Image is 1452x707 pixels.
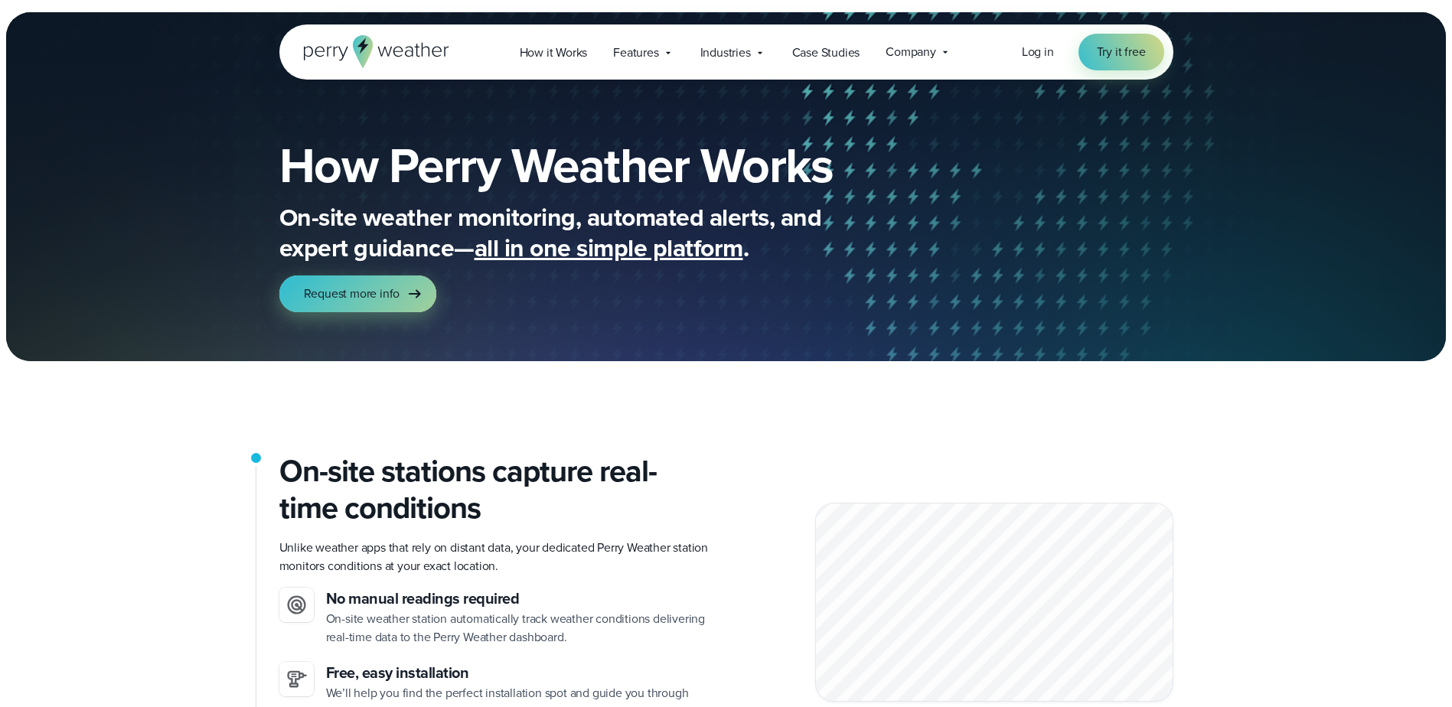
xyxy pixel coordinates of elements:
[326,662,714,684] h3: Free, easy installation
[279,202,892,263] p: On-site weather monitoring, automated alerts, and expert guidance— .
[1022,43,1054,60] span: Log in
[520,44,588,62] span: How it Works
[279,539,714,575] p: Unlike weather apps that rely on distant data, your dedicated Perry Weather station monitors cond...
[326,588,714,610] h3: No manual readings required
[613,44,658,62] span: Features
[1097,43,1146,61] span: Try it free
[886,43,936,61] span: Company
[1022,43,1054,61] a: Log in
[1078,34,1164,70] a: Try it free
[700,44,751,62] span: Industries
[779,37,873,68] a: Case Studies
[792,44,860,62] span: Case Studies
[304,285,400,303] span: Request more info
[279,275,437,312] a: Request more info
[279,141,944,190] h1: How Perry Weather Works
[507,37,601,68] a: How it Works
[279,453,714,526] h2: On-site stations capture real-time conditions
[326,610,714,647] p: On-site weather station automatically track weather conditions delivering real-time data to the P...
[475,230,743,266] span: all in one simple platform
